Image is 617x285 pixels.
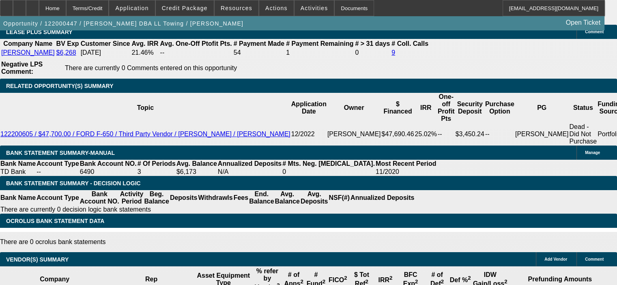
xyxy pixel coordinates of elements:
th: Avg. Deposits [300,190,329,206]
th: IRR [414,93,437,123]
span: There are currently 0 Comments entered on this opportunity [65,64,237,71]
th: PG [515,93,569,123]
th: Annualized Deposits [350,190,415,206]
td: $3,450.24 [455,123,485,146]
th: Avg. Balance [176,160,217,168]
span: OCROLUS BANK STATEMENT DATA [6,218,104,224]
b: Prefunding Amounts [528,276,592,283]
th: Account Type [36,160,80,168]
span: Add Vendor [544,257,567,261]
th: Application Date [291,93,327,123]
a: Open Ticket [563,16,604,30]
sup: 2 [415,279,418,285]
sup: 2 [468,275,471,281]
b: Customer Since [81,40,130,47]
th: NSF(#) [328,190,350,206]
td: N/A [217,168,282,176]
th: $ Financed [381,93,414,123]
span: VENDOR(S) SUMMARY [6,256,69,263]
td: 3 [137,168,176,176]
th: Deposits [170,190,198,206]
th: Bank Account NO. [80,190,120,206]
b: Negative LPS Comment: [1,61,43,75]
td: [DATE] [80,49,131,57]
sup: 2 [300,279,303,285]
td: -- [160,49,232,57]
td: Dead - Did Not Purchase [569,123,597,146]
b: Company Name [3,40,52,47]
th: Most Recent Period [375,160,436,168]
sup: 2 [365,279,368,285]
th: Fees [233,190,249,206]
td: 0 [282,168,375,176]
b: Avg. IRR [131,40,158,47]
td: 0 [355,49,390,57]
span: Comment [585,257,604,261]
th: # Mts. Neg. [MEDICAL_DATA]. [282,160,375,168]
td: 11/2020 [375,168,436,176]
td: -- [36,168,80,176]
th: Account Type [36,190,80,206]
td: [PERSON_NAME] [515,123,569,146]
span: Manage [585,150,600,155]
sup: 2 [344,275,347,281]
sup: 2 [389,275,392,281]
a: 122200605 / $47,700.00 / FORD F-650 / Third Party Vendor / [PERSON_NAME] / [PERSON_NAME] [0,131,290,137]
b: Rep [145,276,157,283]
sup: 2 [322,279,325,285]
span: BANK STATEMENT SUMMARY-MANUAL [6,150,115,156]
td: $6,173 [176,168,217,176]
a: [PERSON_NAME] [1,49,55,56]
button: Activities [295,0,334,16]
sup: 2 [504,279,507,285]
td: 21.46% [131,49,159,57]
th: Status [569,93,597,123]
th: Activity Period [120,190,144,206]
a: $6,268 [56,49,76,56]
button: Application [109,0,155,16]
b: # > 31 days [355,40,390,47]
button: Resources [215,0,258,16]
b: BV Exp [56,40,79,47]
td: $47,690.46 [381,123,414,146]
th: Withdrawls [198,190,233,206]
td: 6490 [80,168,137,176]
th: Security Deposit [455,93,485,123]
span: Resources [221,5,252,11]
span: Actions [265,5,288,11]
th: Beg. Balance [144,190,169,206]
b: Avg. One-Off Ptofit Pts. [160,40,232,47]
b: IRR [378,276,392,283]
b: Company [40,276,69,283]
th: Bank Account NO. [80,160,137,168]
td: 1 [286,49,354,57]
sup: 2 [441,279,444,285]
td: 54 [233,49,285,57]
th: Avg. Balance [274,190,300,206]
b: # Payment Made [234,40,284,47]
th: Annualized Deposits [217,160,282,168]
span: Opportunity / 122000447 / [PERSON_NAME] DBA LL Towing / [PERSON_NAME] [3,20,243,27]
td: 12/2022 [291,123,327,146]
th: One-off Profit Pts [437,93,455,123]
button: Actions [259,0,294,16]
a: 9 [391,49,395,56]
b: # Payment Remaining [286,40,353,47]
span: Application [115,5,148,11]
button: Credit Package [156,0,214,16]
td: [PERSON_NAME] [327,123,381,146]
th: End. Balance [249,190,274,206]
th: # Of Periods [137,160,176,168]
b: Def % [450,276,471,283]
th: Owner [327,93,381,123]
b: FICO [329,276,347,283]
th: Purchase Option [485,93,515,123]
td: -- [437,123,455,146]
td: 25.02% [414,123,437,146]
span: RELATED OPPORTUNITY(S) SUMMARY [6,83,113,89]
span: Bank Statement Summary - Decision Logic [6,180,141,186]
td: -- [485,123,515,146]
span: Activities [301,5,328,11]
span: Credit Package [162,5,208,11]
span: Comment [585,30,604,34]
